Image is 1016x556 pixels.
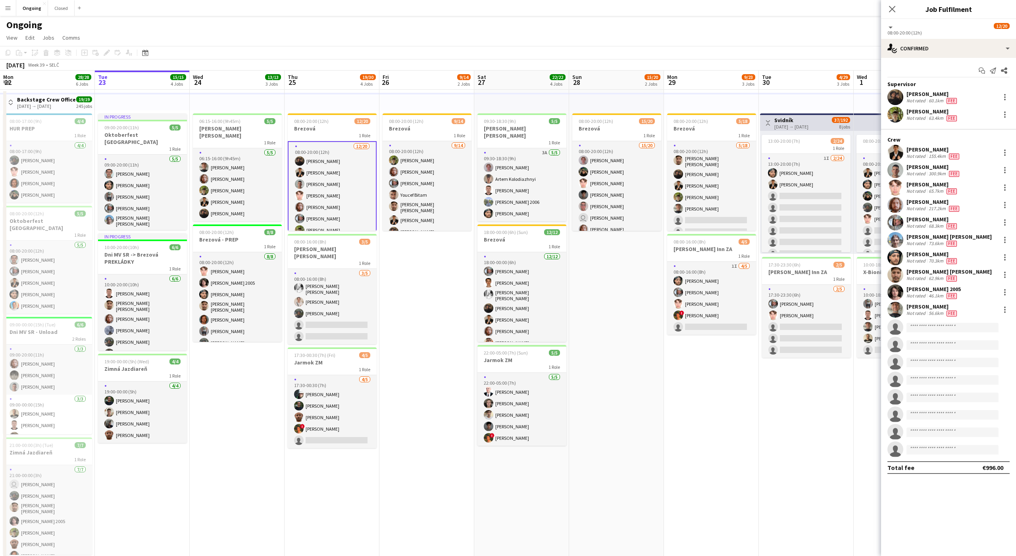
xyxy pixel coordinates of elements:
div: 245 jobs [76,102,92,109]
span: ! [490,433,495,438]
span: 22:00-05:00 (7h) (Sun) [484,350,528,356]
h3: Brezová - PREP [193,236,282,243]
span: 24 [192,78,203,87]
app-job-card: In progress10:00-20:00 (10h)6/6Dni MV SR -> Brezová PREKLÁDKY1 Role6/610:00-20:00 (10h)[PERSON_NA... [98,233,187,351]
app-card-role: 9/1408:00-20:00 (12h)[PERSON_NAME][PERSON_NAME][PERSON_NAME]Youcef Bitam[PERSON_NAME] [PERSON_NAM... [383,141,471,320]
span: 10:00-20:00 (10h) [104,244,139,250]
h3: Brezová [477,236,566,243]
div: 300.9km [927,171,947,177]
span: 3/5 [359,239,370,245]
app-job-card: 19:00-00:00 (5h) (Wed)4/4Zimná Jazdiareň1 Role4/419:00-00:00 (5h)[PERSON_NAME][PERSON_NAME][PERSO... [98,354,187,443]
span: 1 Role [74,456,86,462]
div: 08:00-20:00 (12h)12/20Brezová1 Role12/2008:00-20:00 (12h)[PERSON_NAME][PERSON_NAME][PERSON_NAME][... [288,113,377,231]
app-job-card: 08:00-20:00 (12h)9/14Brezová1 Role9/1408:00-20:00 (12h)[PERSON_NAME][PERSON_NAME][PERSON_NAME]You... [383,113,471,231]
span: 21:00-00:00 (3h) (Tue) [10,442,53,448]
span: 1 Role [169,266,181,272]
span: 18:00-00:00 (6h) (Sun) [484,229,528,235]
span: 08:00-16:00 (8h) [294,239,326,245]
span: 1 Role [169,373,181,379]
app-card-role: 41I5/2408:00-20:00 (12h)[PERSON_NAME][PERSON_NAME][PERSON_NAME][PERSON_NAME][PERSON_NAME] [856,154,945,445]
div: [PERSON_NAME] [906,251,958,258]
div: Not rated [906,98,927,104]
button: Ongoing [16,0,48,16]
app-job-card: 08:00-20:00 (12h)5/18Brezová1 Role5/1808:00-20:00 (12h)[PERSON_NAME] [PERSON_NAME][PERSON_NAME][P... [667,113,756,231]
span: 2/24 [831,138,844,144]
div: 217.2km [927,205,947,212]
span: 17:30-23:30 (6h) [768,262,800,268]
div: [PERSON_NAME] [906,90,958,98]
app-card-role: 4/408:00-17:00 (9h)[PERSON_NAME][PERSON_NAME][PERSON_NAME][PERSON_NAME] [3,141,92,203]
span: Fee [949,153,959,159]
span: 15/20 [639,118,655,124]
div: 21:00-00:00 (3h) (Tue)7/7Zimná Jazdiareň1 Role7/721:00-00:00 (3h) [PERSON_NAME][PERSON_NAME][PERS... [3,437,92,555]
h3: [PERSON_NAME] [PERSON_NAME] [288,245,377,260]
div: Crew [881,136,1016,143]
div: 08:00-17:00 (9h)4/4HUR PREP1 Role4/408:00-17:00 (9h)[PERSON_NAME][PERSON_NAME][PERSON_NAME][PERSO... [3,113,92,203]
div: Not rated [906,310,927,316]
div: 68.3km [927,223,945,229]
app-card-role: 3/508:00-16:00 (8h)[PERSON_NAME] [PERSON_NAME][PERSON_NAME][PERSON_NAME] [288,269,377,344]
span: Wed [857,73,867,81]
div: [PERSON_NAME] 2005 [906,286,961,293]
span: 1 Role [548,140,560,146]
span: 1 Role [833,276,845,282]
span: 19:00-00:00 (5h) (Wed) [104,359,149,364]
span: Wed [193,73,203,81]
div: Confirmed [881,39,1016,58]
h3: Brezová [288,125,377,132]
app-card-role: 5/506:15-16:00 (9h45m)[PERSON_NAME][PERSON_NAME][PERSON_NAME][PERSON_NAME][PERSON_NAME] [193,148,282,221]
app-card-role: 1I2/2413:00-20:00 (7h)[PERSON_NAME][PERSON_NAME] [762,154,851,445]
h3: [PERSON_NAME] [PERSON_NAME] [477,125,566,139]
app-card-role: 4/419:00-00:00 (5h)[PERSON_NAME][PERSON_NAME][PERSON_NAME][PERSON_NAME] [98,382,187,443]
div: 09:30-18:30 (9h)5/5[PERSON_NAME] [PERSON_NAME]1 Role3A5/509:30-18:30 (9h)[PERSON_NAME]Artem Kolod... [477,113,566,221]
app-job-card: 08:00-20:00 (12h)8/8Brezová - PREP1 Role8/808:00-20:00 (12h)[PERSON_NAME][PERSON_NAME] 2005[PERSO... [193,224,282,342]
h3: Brezová [667,125,756,132]
div: 08:00-16:00 (8h)3/5[PERSON_NAME] [PERSON_NAME]1 Role3/508:00-16:00 (8h)[PERSON_NAME] [PERSON_NAME... [288,234,377,344]
span: 08:00-17:00 (9h) [10,118,42,124]
div: 73.6km [927,240,945,247]
div: [PERSON_NAME] [906,146,961,153]
span: 5/5 [549,350,560,356]
app-card-role: 5/508:00-20:00 (12h)[PERSON_NAME][PERSON_NAME][PERSON_NAME][PERSON_NAME][PERSON_NAME] [3,241,92,314]
div: Not rated [906,240,927,247]
span: 08:00-16:00 (8h) [673,239,706,245]
div: 4 Jobs [360,81,375,87]
div: Not rated [906,115,927,121]
div: 56.6km [927,310,945,316]
app-card-role: 1I4/508:00-16:00 (8h)[PERSON_NAME][PERSON_NAME][PERSON_NAME]![PERSON_NAME] [667,262,756,335]
h3: Svidník [774,117,808,124]
div: 10:00-18:00 (8h)4/5X-Bionic1 Role4/510:00-18:00 (8h)[PERSON_NAME][PERSON_NAME][PERSON_NAME][PERSO... [857,257,946,358]
span: 1 Role [169,146,181,152]
span: 1 Role [548,243,560,249]
app-job-card: 09:00-00:00 (15h) (Tue)6/6Dni MV SR - Unload2 Roles3/309:00-20:00 (11h)[PERSON_NAME][PERSON_NAME]... [3,317,92,434]
span: 08:00-20:00 (12h) [199,229,234,235]
div: [DATE] → [DATE] [774,124,808,130]
div: 60.1km [927,98,945,104]
app-card-role: 4/510:00-18:00 (8h)[PERSON_NAME][PERSON_NAME][PERSON_NAME][PERSON_NAME] [857,285,946,358]
span: Sun [572,73,582,81]
span: 1 Role [548,364,560,370]
span: 12/20 [994,23,1010,29]
span: Thu [288,73,298,81]
span: 13/13 [265,74,281,80]
div: Crew has different fees then in role [945,240,958,247]
span: 1 Role [359,260,370,266]
span: 5/5 [549,118,560,124]
div: Not rated [906,293,927,299]
span: 15/15 [170,74,186,80]
span: Mon [667,73,677,81]
h3: Dni MV SR -> Brezová PREKLÁDKY [98,251,187,265]
span: Fee [947,188,957,194]
a: Comms [59,33,83,43]
div: [PERSON_NAME] [906,303,958,310]
div: Not rated [906,205,927,212]
span: 1 Role [74,132,86,138]
div: Not rated [906,171,927,177]
span: 5/18 [736,118,750,124]
span: 9/14 [457,74,471,80]
h3: Brezová [383,125,471,132]
span: Mon [3,73,13,81]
